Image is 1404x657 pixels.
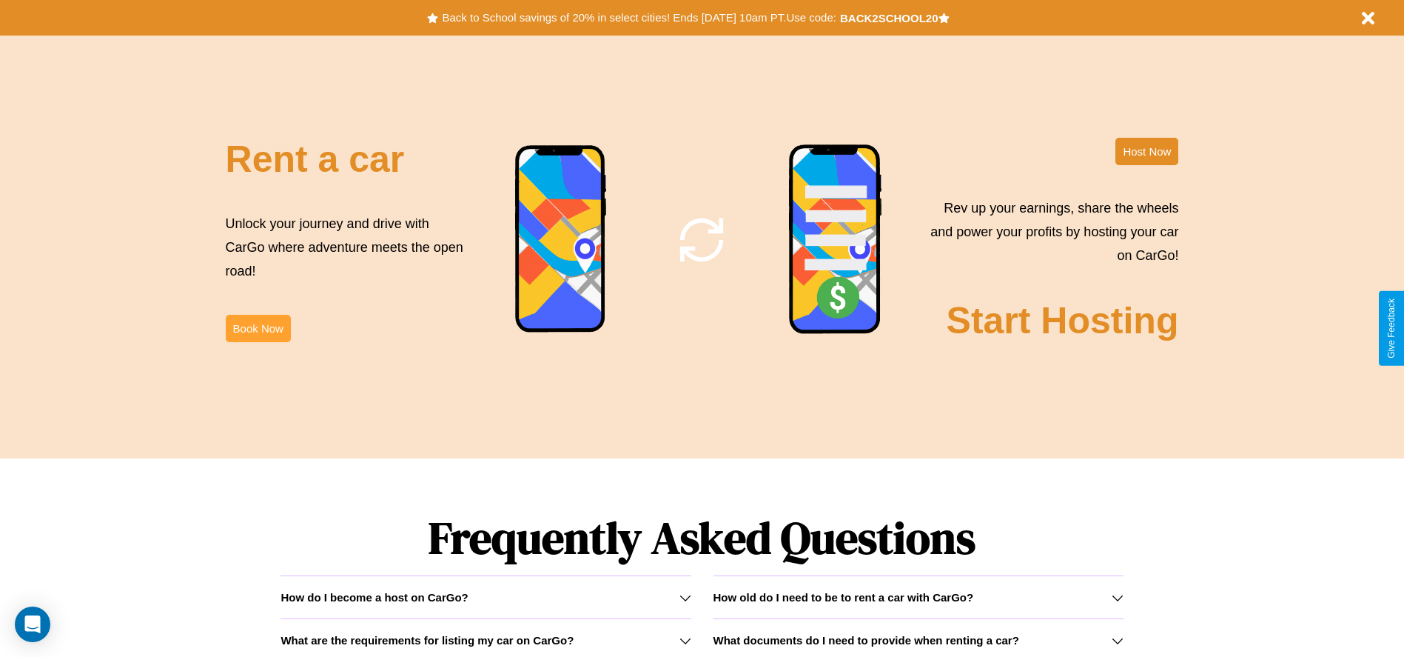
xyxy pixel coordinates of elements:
[15,607,50,642] div: Open Intercom Messenger
[281,634,574,647] h3: What are the requirements for listing my car on CarGo?
[921,196,1178,268] p: Rev up your earnings, share the wheels and power your profits by hosting your car on CarGo!
[713,591,974,604] h3: How old do I need to be to rent a car with CarGo?
[281,500,1123,576] h1: Frequently Asked Questions
[713,634,1019,647] h3: What documents do I need to provide when renting a car?
[226,212,468,284] p: Unlock your journey and drive with CarGo where adventure meets the open road!
[947,299,1179,342] h2: Start Hosting
[226,315,291,342] button: Book Now
[788,144,883,336] img: phone
[514,144,608,335] img: phone
[840,12,938,24] b: BACK2SCHOOL20
[1386,299,1397,358] div: Give Feedback
[1115,138,1178,165] button: Host Now
[438,7,839,28] button: Back to School savings of 20% in select cities! Ends [DATE] 10am PT.Use code:
[226,138,405,181] h2: Rent a car
[281,591,468,604] h3: How do I become a host on CarGo?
